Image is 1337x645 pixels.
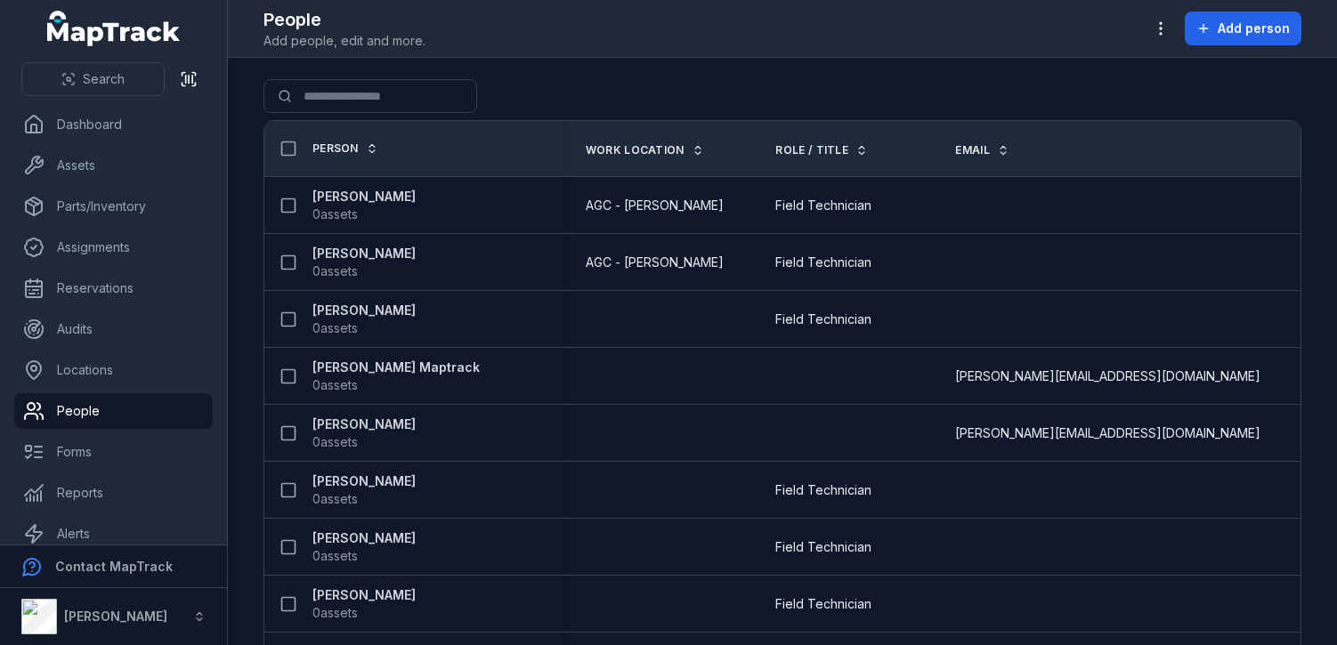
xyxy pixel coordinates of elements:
[312,141,378,156] a: Person
[775,538,871,556] span: Field Technician
[83,70,125,88] span: Search
[263,32,425,50] span: Add people, edit and more.
[775,197,871,214] span: Field Technician
[586,254,724,271] span: AGC - [PERSON_NAME]
[955,424,1260,442] span: [PERSON_NAME][EMAIL_ADDRESS][DOMAIN_NAME]
[14,189,213,224] a: Parts/Inventory
[775,143,868,157] a: Role / Title
[312,529,416,547] strong: [PERSON_NAME]
[312,472,416,508] a: [PERSON_NAME]0assets
[312,586,416,604] strong: [PERSON_NAME]
[312,604,358,622] span: 0 assets
[14,270,213,306] a: Reservations
[312,490,358,508] span: 0 assets
[312,376,358,394] span: 0 assets
[775,310,871,328] span: Field Technician
[312,359,480,376] strong: [PERSON_NAME] Maptrack
[312,586,416,622] a: [PERSON_NAME]0assets
[14,393,213,429] a: People
[955,367,1260,385] span: [PERSON_NAME][EMAIL_ADDRESS][DOMAIN_NAME]
[586,143,685,157] span: Work Location
[775,481,871,499] span: Field Technician
[47,11,181,46] a: MapTrack
[312,433,358,451] span: 0 assets
[14,475,213,511] a: Reports
[14,516,213,552] a: Alerts
[312,359,480,394] a: [PERSON_NAME] Maptrack0assets
[312,302,416,319] strong: [PERSON_NAME]
[312,188,416,223] a: [PERSON_NAME]0assets
[14,230,213,265] a: Assignments
[586,197,724,214] span: AGC - [PERSON_NAME]
[312,319,358,337] span: 0 assets
[312,141,359,156] span: Person
[263,7,425,32] h2: People
[955,143,990,157] span: Email
[1218,20,1290,37] span: Add person
[312,302,416,337] a: [PERSON_NAME]0assets
[14,352,213,388] a: Locations
[312,415,416,451] a: [PERSON_NAME]0assets
[14,148,213,183] a: Assets
[312,472,416,490] strong: [PERSON_NAME]
[14,311,213,347] a: Audits
[1185,12,1301,45] button: Add person
[586,143,704,157] a: Work Location
[64,609,167,624] strong: [PERSON_NAME]
[312,245,416,262] strong: [PERSON_NAME]
[312,547,358,565] span: 0 assets
[21,62,165,96] button: Search
[55,559,173,574] strong: Contact MapTrack
[955,143,1009,157] a: Email
[775,143,848,157] span: Role / Title
[312,262,358,280] span: 0 assets
[14,107,213,142] a: Dashboard
[312,245,416,280] a: [PERSON_NAME]0assets
[775,254,871,271] span: Field Technician
[312,529,416,565] a: [PERSON_NAME]0assets
[775,595,871,613] span: Field Technician
[14,434,213,470] a: Forms
[312,188,416,206] strong: [PERSON_NAME]
[312,415,416,433] strong: [PERSON_NAME]
[312,206,358,223] span: 0 assets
